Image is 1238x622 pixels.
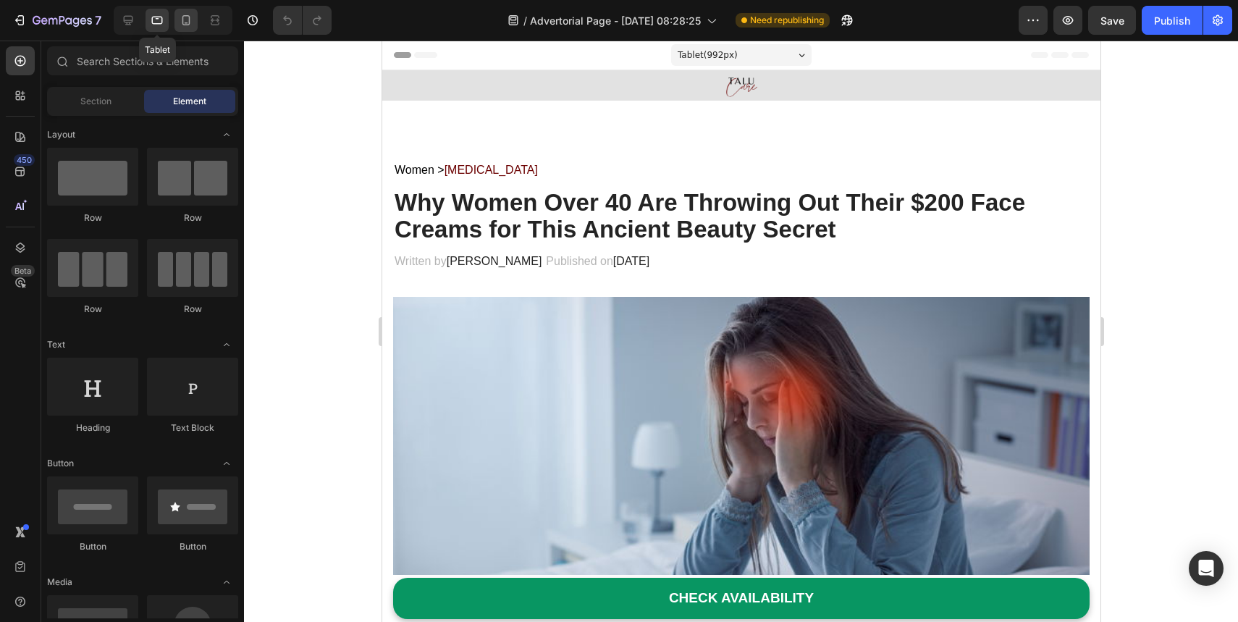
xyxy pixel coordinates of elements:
p: 7 [95,12,101,29]
span: Layout [47,128,75,141]
span: Save [1100,14,1124,27]
button: Save [1088,6,1136,35]
div: Undo/Redo [273,6,332,35]
div: Row [147,303,238,316]
div: Button [47,540,138,553]
div: Beta [11,265,35,277]
span: Button [47,457,74,470]
button: 7 [6,6,108,35]
div: CHECK AVAILABILITY [287,549,431,567]
a: CHECK AVAILABILITY [11,537,707,579]
span: Toggle open [215,333,238,356]
div: Button [147,540,238,553]
div: Publish [1154,13,1190,28]
iframe: Design area [382,41,1100,622]
input: Search Sections & Elements [47,46,238,75]
span: Need republishing [750,14,824,27]
div: Text Block [147,421,238,434]
span: / [523,13,527,28]
div: Row [47,303,138,316]
div: Row [147,211,238,224]
div: Heading [47,421,138,434]
span: Text [47,338,65,351]
span: Section [80,95,111,108]
span: Toggle open [215,571,238,594]
span: Media [47,576,72,589]
span: Element [173,95,206,108]
span: Advertorial Page - [DATE] 08:28:25 [530,13,701,28]
div: 450 [14,154,35,166]
button: Publish [1142,6,1203,35]
div: Open Intercom Messenger [1189,551,1224,586]
div: Row [47,211,138,224]
span: Toggle open [215,452,238,475]
span: Toggle open [215,123,238,146]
